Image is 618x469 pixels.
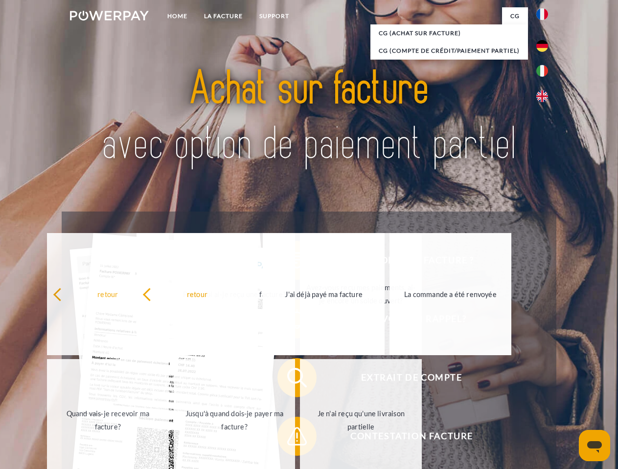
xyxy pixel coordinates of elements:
[269,287,379,300] div: J'ai déjà payé ma facture
[251,7,298,25] a: Support
[180,407,290,433] div: Jusqu'à quand dois-je payer ma facture?
[306,407,416,433] div: Je n'ai reçu qu'une livraison partielle
[53,287,163,300] div: retour
[70,11,149,21] img: logo-powerpay-white.svg
[142,287,252,300] div: retour
[395,287,505,300] div: La commande a été renvoyée
[536,8,548,20] img: fr
[370,42,528,60] a: CG (Compte de crédit/paiement partiel)
[579,430,610,461] iframe: Bouton de lancement de la fenêtre de messagerie
[536,65,548,77] img: it
[502,7,528,25] a: CG
[536,40,548,52] img: de
[93,47,525,187] img: title-powerpay_fr.svg
[196,7,251,25] a: LA FACTURE
[370,24,528,42] a: CG (achat sur facture)
[53,407,163,433] div: Quand vais-je recevoir ma facture?
[536,90,548,102] img: en
[159,7,196,25] a: Home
